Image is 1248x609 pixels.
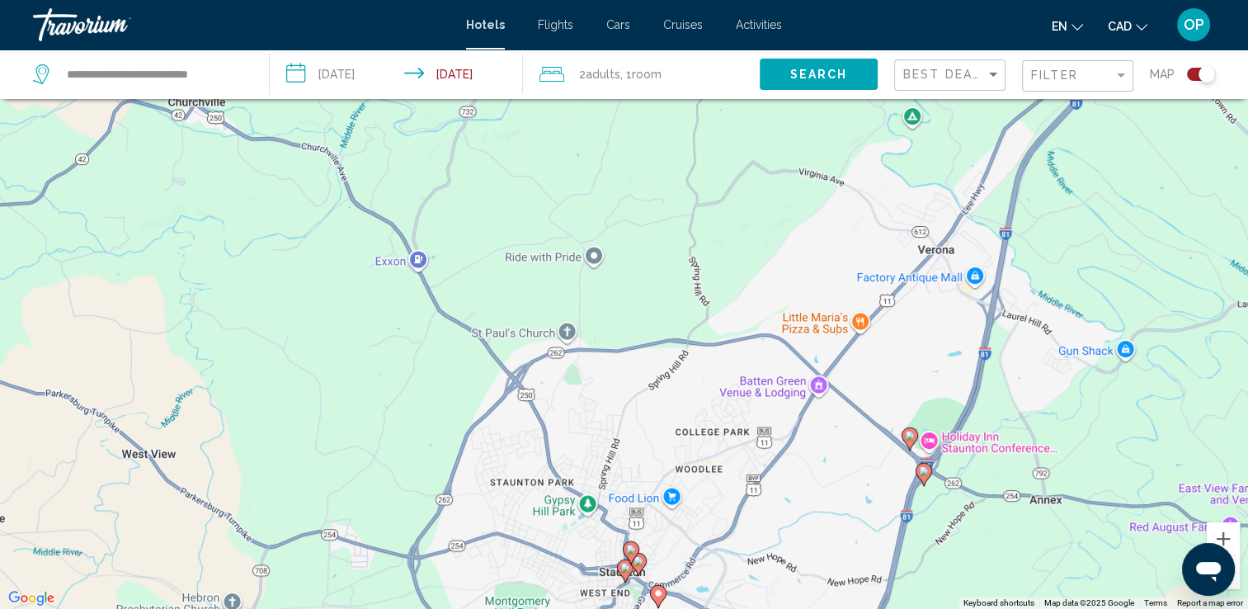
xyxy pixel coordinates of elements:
[963,597,1034,609] button: Keyboard shortcuts
[466,18,505,31] a: Hotels
[1172,7,1215,42] button: User Menu
[736,18,782,31] a: Activities
[4,588,59,609] img: Google
[620,63,662,86] span: , 1
[632,68,662,81] span: Room
[1052,20,1067,33] span: en
[1044,598,1134,607] span: Map data ©2025 Google
[4,588,59,609] a: Open this area in Google Maps (opens a new window)
[1207,522,1240,555] button: Zoom in
[1108,14,1147,38] button: Change currency
[663,18,703,31] a: Cruises
[1184,17,1204,33] span: OP
[1108,20,1132,33] span: CAD
[606,18,630,31] a: Cars
[1175,67,1215,82] button: Toggle map
[1022,59,1133,93] button: Filter
[903,68,1001,83] mat-select: Sort by
[903,68,990,81] span: Best Deals
[1031,68,1078,82] span: Filter
[523,50,760,99] button: Travelers: 2 adults, 0 children
[789,68,847,82] span: Search
[586,68,620,81] span: Adults
[1177,598,1243,607] a: Report a map error
[270,50,523,99] button: Check-in date: Sep 2, 2025 Check-out date: Sep 3, 2025
[33,8,450,41] a: Travorium
[1144,598,1167,607] a: Terms (opens in new tab)
[579,63,620,86] span: 2
[760,59,878,89] button: Search
[1150,63,1175,86] span: Map
[538,18,573,31] a: Flights
[1182,543,1235,596] iframe: Button to launch messaging window
[1052,14,1083,38] button: Change language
